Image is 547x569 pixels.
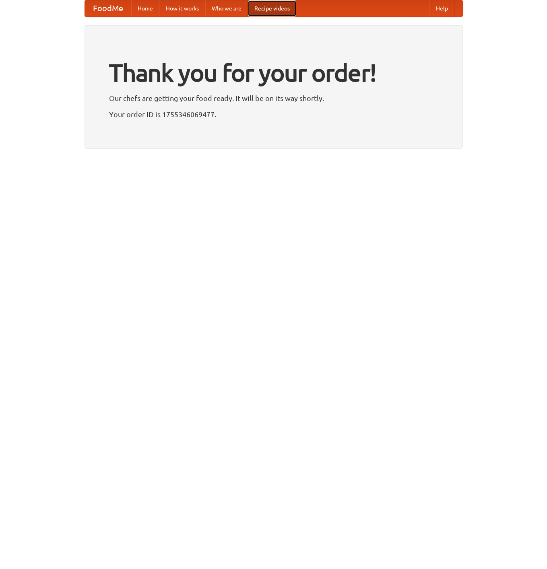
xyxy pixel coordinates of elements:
[131,0,159,16] a: Home
[109,108,438,120] p: Your order ID is 1755346069477.
[429,0,454,16] a: Help
[159,0,205,16] a: How it works
[205,0,248,16] a: Who we are
[109,92,438,104] p: Our chefs are getting your food ready. It will be on its way shortly.
[248,0,296,16] a: Recipe videos
[85,0,131,16] a: FoodMe
[109,53,438,92] h1: Thank you for your order!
